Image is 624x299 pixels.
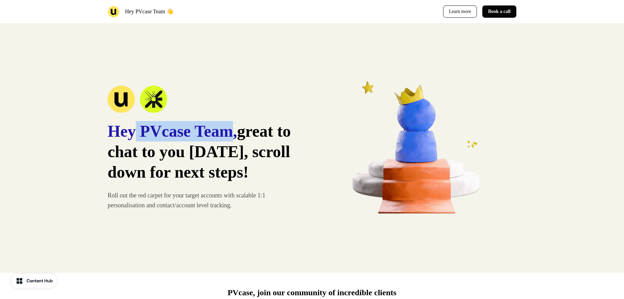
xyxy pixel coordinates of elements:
div: Content Hub [27,278,53,284]
p: Hey PVcase Team 👋 [125,8,173,16]
a: Book a call [482,5,516,18]
p: great to chat to you [DATE], scroll down for next steps! [108,121,302,182]
p: Roll out the red carpet for your target accounts with scalable 1:1 personalisation and contact/ac... [108,191,302,211]
span: Hey PVcase Team, [108,122,237,140]
button: Content Hub [11,274,57,288]
p: PVcase, join our community of incredible clients [228,286,396,299]
a: Learn more [443,5,477,18]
